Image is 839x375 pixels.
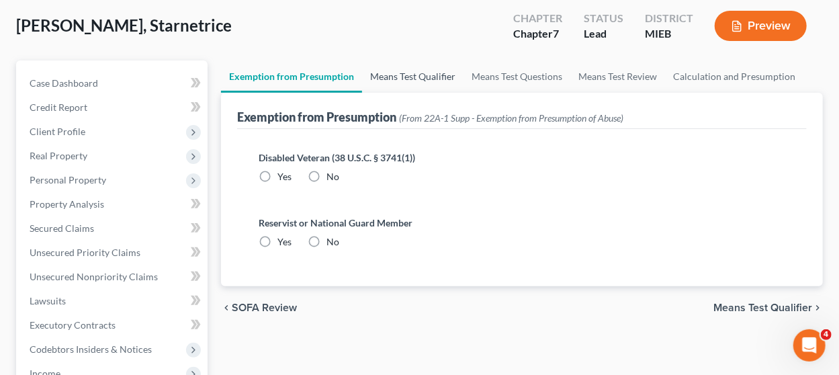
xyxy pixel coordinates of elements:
[19,95,208,120] a: Credit Report
[715,11,807,41] button: Preview
[326,171,339,182] span: No
[30,150,87,161] span: Real Property
[19,192,208,216] a: Property Analysis
[362,60,463,93] a: Means Test Qualifier
[30,174,106,185] span: Personal Property
[19,216,208,241] a: Secured Claims
[665,60,803,93] a: Calculation and Presumption
[713,302,812,313] span: Means Test Qualifier
[232,302,297,313] span: SOFA Review
[19,71,208,95] a: Case Dashboard
[16,15,232,35] span: [PERSON_NAME], Starnetrice
[463,60,570,93] a: Means Test Questions
[19,289,208,313] a: Lawsuits
[30,295,66,306] span: Lawsuits
[221,60,362,93] a: Exemption from Presumption
[793,329,826,362] iframe: Intercom live chat
[30,222,94,234] span: Secured Claims
[645,11,693,26] div: District
[237,109,623,125] div: Exemption from Presumption
[30,77,98,89] span: Case Dashboard
[259,151,785,165] label: Disabled Veteran (38 U.S.C. § 3741(1))
[19,241,208,265] a: Unsecured Priority Claims
[584,26,623,42] div: Lead
[19,265,208,289] a: Unsecured Nonpriority Claims
[713,302,823,313] button: Means Test Qualifier chevron_right
[259,216,785,230] label: Reservist or National Guard Member
[570,60,665,93] a: Means Test Review
[513,26,562,42] div: Chapter
[326,236,339,247] span: No
[821,329,832,340] span: 4
[30,126,85,137] span: Client Profile
[30,198,104,210] span: Property Analysis
[277,171,292,182] span: Yes
[812,302,823,313] i: chevron_right
[553,27,559,40] span: 7
[277,236,292,247] span: Yes
[645,26,693,42] div: MIEB
[584,11,623,26] div: Status
[30,343,152,355] span: Codebtors Insiders & Notices
[30,271,158,282] span: Unsecured Nonpriority Claims
[30,319,116,331] span: Executory Contracts
[399,112,623,124] span: (From 22A-1 Supp - Exemption from Presumption of Abuse)
[221,302,297,313] button: chevron_left SOFA Review
[513,11,562,26] div: Chapter
[19,313,208,337] a: Executory Contracts
[30,101,87,113] span: Credit Report
[221,302,232,313] i: chevron_left
[30,247,140,258] span: Unsecured Priority Claims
